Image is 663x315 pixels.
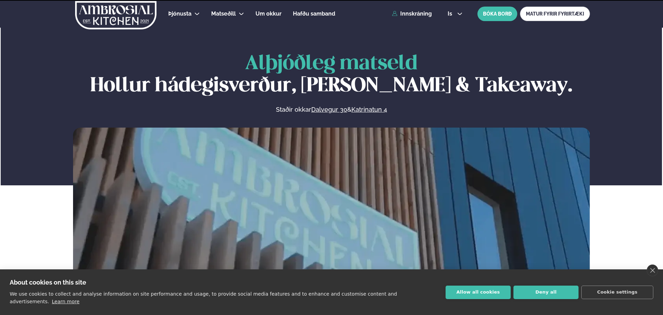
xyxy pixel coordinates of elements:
a: Matseðill [211,10,236,18]
a: Learn more [52,299,80,304]
a: MATUR FYRIR FYRIRTÆKI [520,7,590,21]
span: Um okkur [256,10,281,17]
h1: Hollur hádegisverður, [PERSON_NAME] & Takeaway. [73,53,590,97]
a: close [647,265,658,276]
a: Katrinatun 4 [351,105,387,114]
button: is [442,11,468,17]
strong: About cookies on this site [10,279,86,286]
button: Deny all [513,286,579,299]
a: Hafðu samband [293,10,335,18]
p: Staðir okkar & [200,105,462,114]
button: BÓKA BORÐ [477,7,517,21]
span: Hafðu samband [293,10,335,17]
a: Dalvegur 30 [311,105,347,114]
a: Þjónusta [168,10,191,18]
span: Matseðill [211,10,236,17]
span: Þjónusta [168,10,191,17]
span: Alþjóðleg matseld [245,54,418,73]
button: Allow all cookies [446,286,511,299]
button: Cookie settings [581,286,653,299]
a: Innskráning [392,11,432,17]
img: logo [74,1,157,29]
a: Um okkur [256,10,281,18]
p: We use cookies to collect and analyse information on site performance and usage, to provide socia... [10,291,397,304]
span: is [448,11,454,17]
